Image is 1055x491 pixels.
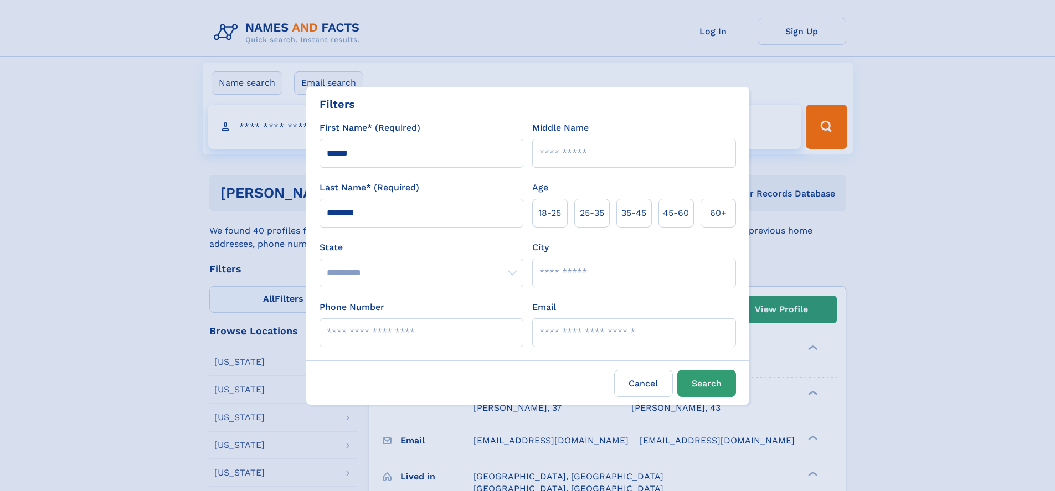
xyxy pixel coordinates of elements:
label: Phone Number [320,301,384,314]
span: 18‑25 [538,206,561,220]
span: 25‑35 [580,206,604,220]
button: Search [677,370,736,397]
span: 35‑45 [621,206,646,220]
label: Middle Name [532,121,589,135]
span: 60+ [710,206,727,220]
div: Filters [320,96,355,112]
label: Last Name* (Required) [320,181,419,194]
label: City [532,241,549,254]
label: First Name* (Required) [320,121,420,135]
label: Cancel [614,370,673,397]
span: 45‑60 [663,206,689,220]
label: State [320,241,523,254]
label: Email [532,301,556,314]
label: Age [532,181,548,194]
